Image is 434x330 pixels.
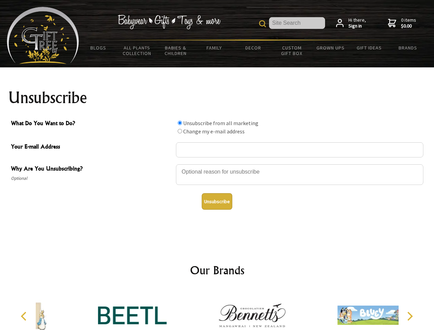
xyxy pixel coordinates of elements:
input: What Do You Want to Do? [178,121,182,125]
img: Babyware - Gifts - Toys and more... [7,7,79,64]
input: Your E-mail Address [176,142,423,157]
a: Family [195,41,234,55]
button: Next [402,309,417,324]
span: Your E-mail Address [11,142,173,152]
img: Babywear - Gifts - Toys & more [118,15,221,29]
a: Babies & Children [156,41,195,60]
input: Site Search [269,17,325,29]
a: Custom Gift Box [272,41,311,60]
a: All Plants Collection [118,41,157,60]
label: Unsubscribe from all marketing [183,120,258,126]
span: 0 items [401,17,416,29]
label: Change my e-mail address [183,128,245,135]
span: What Do You Want to Do? [11,119,173,129]
textarea: Why Are You Unsubscribing? [176,164,423,185]
span: Hi there, [348,17,366,29]
a: Hi there,Sign in [336,17,366,29]
span: Optional [11,174,173,183]
button: Unsubscribe [202,193,232,210]
a: Gift Ideas [350,41,389,55]
a: BLOGS [79,41,118,55]
h1: Unsubscribe [8,89,426,106]
strong: Sign in [348,23,366,29]
h2: Our Brands [14,262,421,278]
input: What Do You Want to Do? [178,129,182,133]
strong: $0.00 [401,23,416,29]
a: 0 items$0.00 [388,17,416,29]
button: Previous [17,309,32,324]
a: Decor [234,41,272,55]
img: product search [259,20,266,27]
a: Grown Ups [311,41,350,55]
a: Brands [389,41,427,55]
span: Why Are You Unsubscribing? [11,164,173,174]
